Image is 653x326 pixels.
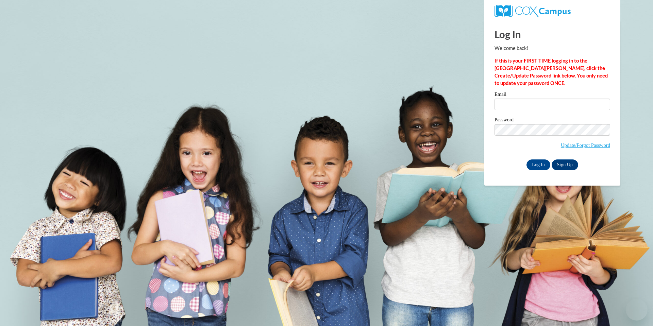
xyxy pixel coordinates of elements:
[495,27,610,41] h1: Log In
[495,5,610,17] a: COX Campus
[495,5,571,17] img: COX Campus
[552,159,578,170] a: Sign Up
[495,45,610,52] p: Welcome back!
[561,142,610,148] a: Update/Forgot Password
[626,299,648,321] iframe: Button to launch messaging window
[526,159,550,170] input: Log In
[495,58,608,86] strong: If this is your FIRST TIME logging in to the [GEOGRAPHIC_DATA][PERSON_NAME], click the Create/Upd...
[495,92,610,99] label: Email
[495,117,610,124] label: Password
